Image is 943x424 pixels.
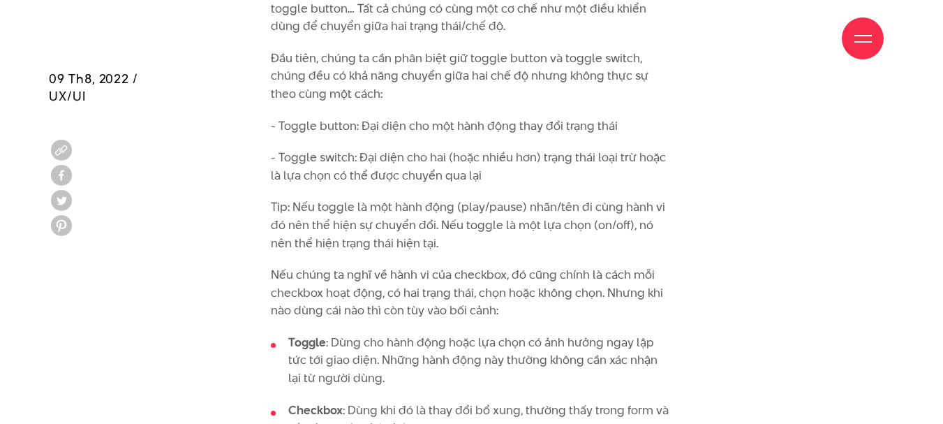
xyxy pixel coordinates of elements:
[288,402,343,418] strong: Checkbox
[271,149,673,184] p: - Toggle switch: Đại diện cho hai (hoặc nhiều hơn) trạng thái loại trừ hoặc là lựa chọn có thể đư...
[288,334,326,351] strong: Toggle
[271,198,673,252] p: Tip: Nếu toggle là một hành động (play/pause) nhãn/tên đi cùng hành vi đó nên thể hiện sự chuyển ...
[271,334,673,388] li: : Dùng cho hành động hoặc lựa chọn có ảnh hưởng ngay lập tức tới giao diện. Những hành động này t...
[49,70,138,105] span: 09 Th8, 2022 / UX/UI
[271,266,673,320] p: Nếu chúng ta nghĩ về hành vi của checkbox, đó cũng chính là cách mỗi checkbox hoạt động, có hai t...
[271,117,673,136] p: - Toggle button: Đại diện cho một hành động thay đổi trạng thái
